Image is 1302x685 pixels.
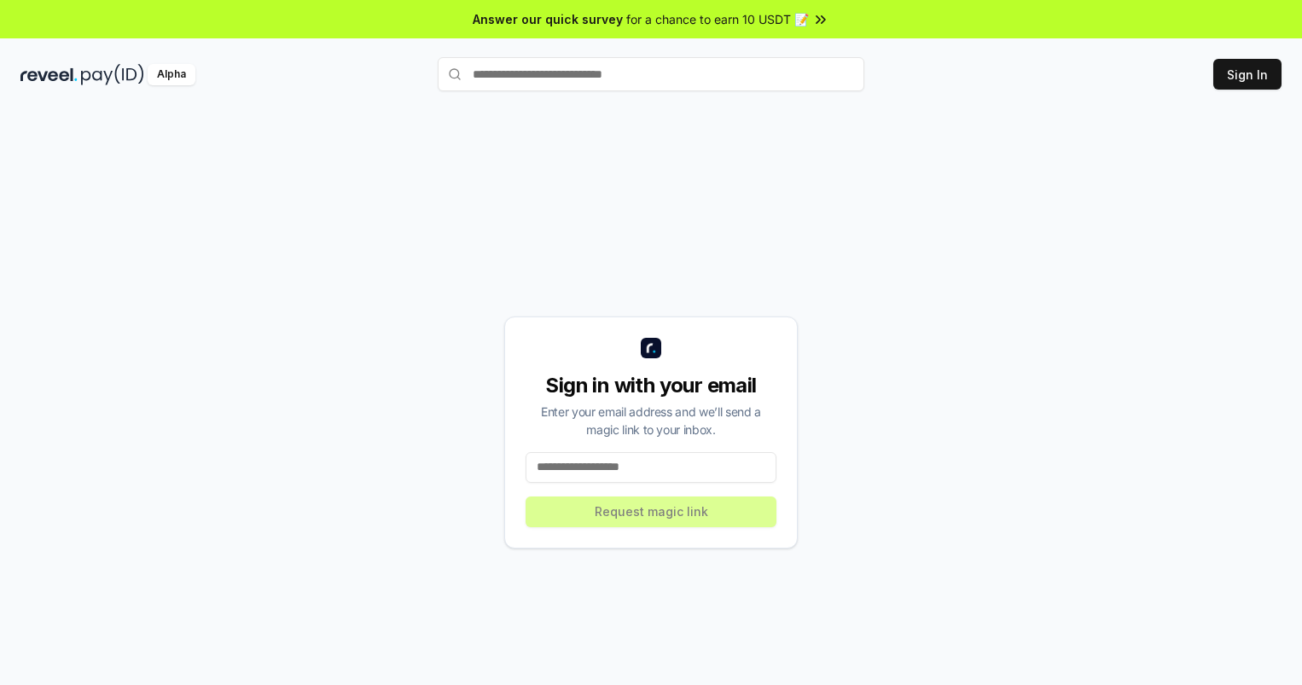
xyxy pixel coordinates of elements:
button: Sign In [1213,59,1282,90]
img: reveel_dark [20,64,78,85]
img: pay_id [81,64,144,85]
span: Answer our quick survey [473,10,623,28]
div: Sign in with your email [526,372,776,399]
span: for a chance to earn 10 USDT 📝 [626,10,809,28]
img: logo_small [641,338,661,358]
div: Enter your email address and we’ll send a magic link to your inbox. [526,403,776,438]
div: Alpha [148,64,195,85]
